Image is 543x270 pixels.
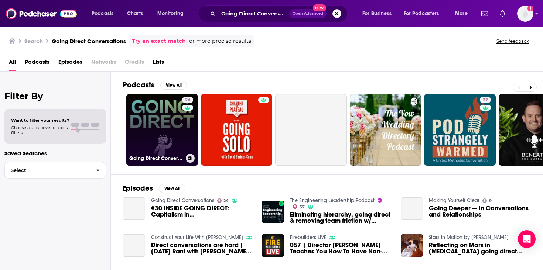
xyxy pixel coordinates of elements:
[223,199,229,202] span: 24
[182,97,193,103] a: 24
[205,5,355,22] div: Search podcasts, credits, & more...
[125,56,144,71] span: Credits
[429,205,531,218] a: Going Deeper — In Conversations and Relationships
[132,37,186,45] a: Try an exact match
[151,242,253,255] span: Direct conversations are hard | [DATE] Rant with [PERSON_NAME] | Construct your life #735
[429,242,531,255] a: Reflecting on Mars in Cancer going direct this Sunday
[160,81,187,90] button: View All
[9,56,16,71] a: All
[123,184,153,193] h2: Episodes
[478,7,491,20] a: Show notifications dropdown
[290,211,392,224] span: Eliminating hierarchy, going direct & removing team friction w/ [PERSON_NAME] #91
[262,201,284,223] img: Eliminating hierarchy, going direct & removing team friction w/ Greg Czajkowski #91
[290,234,327,240] a: Firebuilders LIVE
[159,184,185,193] button: View All
[450,8,477,20] button: open menu
[429,242,531,255] span: Reflecting on Mars in [MEDICAL_DATA] going direct [DATE]
[494,38,531,44] button: Send feedback
[4,91,106,101] h2: Filter By
[92,8,113,19] span: Podcasts
[404,8,439,19] span: For Podcasters
[480,97,491,103] a: 27
[517,6,533,22] button: Show profile menu
[6,7,77,21] img: Podchaser - Follow, Share and Rate Podcasts
[262,234,284,257] img: 057 | Director Jenn Miller Teaches You How To Have Non-Escalated Conversations About Diversity
[289,9,327,18] button: Open AdvancedNew
[129,155,183,162] h3: Going Direct Conversations
[429,234,509,240] a: Stars in Motion by Michelle Saya
[151,234,243,240] a: Construct Your Life With Austin Linney
[152,8,193,20] button: open menu
[11,118,69,123] span: Want to filter your results?
[25,56,49,71] a: Podcasts
[24,38,43,45] h3: Search
[151,205,253,218] span: #30 INSIDE GOING DIRECT: Capitalism in [GEOGRAPHIC_DATA] vs Europe - Part 1
[126,94,198,166] a: 24Going Direct Conversations
[497,7,508,20] a: Show notifications dropdown
[399,8,450,20] button: open menu
[123,234,145,257] a: Direct conversations are hard | Friday Rant with Austin Linney | Construct your life #735
[527,6,533,11] svg: Add a profile image
[518,230,536,248] div: Open Intercom Messenger
[123,184,185,193] a: EpisodesView All
[4,162,106,179] button: Select
[290,242,392,255] a: 057 | Director Jenn Miller Teaches You How To Have Non-Escalated Conversations About Diversity
[58,56,82,71] a: Episodes
[185,97,190,104] span: 24
[123,197,145,220] a: #30 INSIDE GOING DIRECT: Capitalism in America vs Europe - Part 1
[489,199,492,202] span: 9
[401,197,423,220] a: Going Deeper — In Conversations and Relationships
[91,56,116,71] span: Networks
[424,94,496,166] a: 27
[218,8,289,20] input: Search podcasts, credits, & more...
[151,205,253,218] a: #30 INSIDE GOING DIRECT: Capitalism in America vs Europe - Part 1
[401,234,423,257] img: Reflecting on Mars in Cancer going direct this Sunday
[290,211,392,224] a: Eliminating hierarchy, going direct & removing team friction w/ Greg Czajkowski #91
[52,38,126,45] h3: Going Direct Conversations
[153,56,164,71] a: Lists
[151,242,253,255] a: Direct conversations are hard | Friday Rant with Austin Linney | Construct your life #735
[127,8,143,19] span: Charts
[187,37,251,45] span: for more precise results
[517,6,533,22] img: User Profile
[5,168,90,173] span: Select
[86,8,123,20] button: open menu
[151,197,214,204] a: Going Direct Conversations
[517,6,533,22] span: Logged in as derettb
[455,8,468,19] span: More
[11,125,69,135] span: Choose a tab above to access filters.
[157,8,184,19] span: Monitoring
[313,4,326,11] span: New
[290,197,375,204] a: The Engineering Leadership Podcast
[483,97,488,104] span: 27
[123,80,154,90] h2: Podcasts
[290,242,392,255] span: 057 | Director [PERSON_NAME] Teaches You How To Have Non-Escalated Conversations About Diversity
[429,197,479,204] a: Making Yourself Clear
[122,8,147,20] a: Charts
[293,204,305,209] a: 57
[293,12,323,15] span: Open Advanced
[357,8,401,20] button: open menu
[217,198,229,203] a: 24
[482,198,492,203] a: 9
[300,205,305,209] span: 57
[4,150,106,157] p: Saved Searches
[362,8,392,19] span: For Business
[123,80,187,90] a: PodcastsView All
